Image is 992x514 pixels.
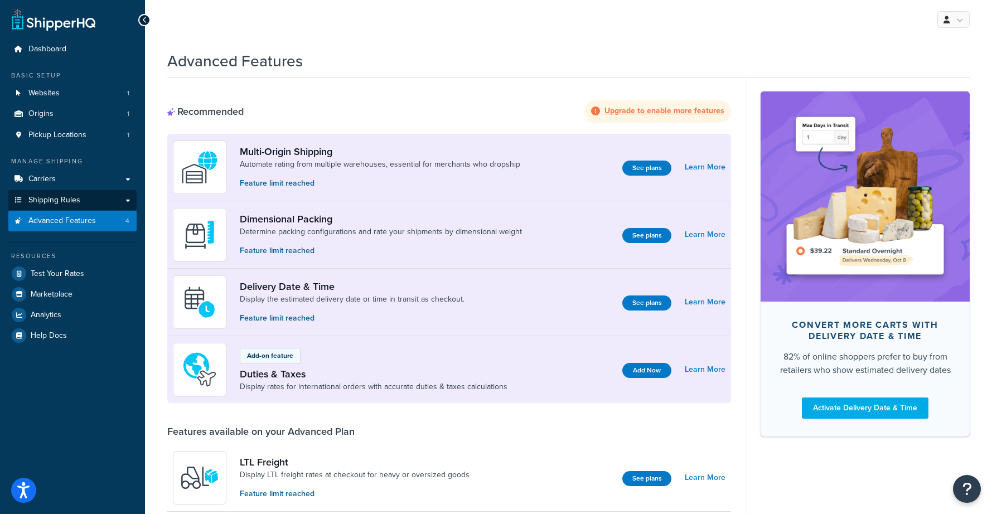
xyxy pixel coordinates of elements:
[8,125,137,146] a: Pickup Locations1
[28,45,66,54] span: Dashboard
[240,280,464,293] a: Delivery Date & Time
[604,105,724,117] strong: Upgrade to enable more features
[31,311,61,320] span: Analytics
[28,196,80,205] span: Shipping Rules
[180,148,219,187] img: WatD5o0RtDAAAAAElFTkSuQmCC
[8,83,137,104] li: Websites
[240,368,507,380] a: Duties & Taxes
[240,294,464,305] a: Display the estimated delivery date or time in transit as checkout.
[28,130,86,140] span: Pickup Locations
[8,71,137,80] div: Basic Setup
[622,471,671,486] button: See plans
[127,109,129,119] span: 1
[28,109,54,119] span: Origins
[685,227,725,243] a: Learn More
[240,177,520,190] p: Feature limit reached
[8,104,137,124] a: Origins1
[240,488,470,500] p: Feature limit reached
[8,157,137,166] div: Manage Shipping
[8,264,137,284] a: Test Your Rates
[8,251,137,261] div: Resources
[622,228,671,243] button: See plans
[8,125,137,146] li: Pickup Locations
[167,425,355,438] div: Features available on your Advanced Plan
[240,146,520,158] a: Multi-Origin Shipping
[180,350,219,389] img: icon-duo-feat-landed-cost-7136b061.png
[685,470,725,486] a: Learn More
[240,381,507,392] a: Display rates for international orders with accurate duties & taxes calculations
[685,159,725,175] a: Learn More
[167,50,303,72] h1: Advanced Features
[31,331,67,341] span: Help Docs
[953,475,981,503] button: Open Resource Center
[240,456,470,468] a: LTL Freight
[28,174,56,184] span: Carriers
[778,319,952,342] div: Convert more carts with delivery date & time
[8,211,137,231] li: Advanced Features
[685,362,725,377] a: Learn More
[240,469,470,481] a: Display LTL freight rates at checkout for heavy or oversized goods
[127,130,129,140] span: 1
[125,216,129,226] span: 4
[8,83,137,104] a: Websites1
[778,350,952,377] div: 82% of online shoppers prefer to buy from retailers who show estimated delivery dates
[777,108,953,284] img: feature-image-ddt-36eae7f7280da8017bfb280eaccd9c446f90b1fe08728e4019434db127062ab4.png
[8,169,137,190] a: Carriers
[240,226,522,237] a: Determine packing configurations and rate your shipments by dimensional weight
[8,211,137,231] a: Advanced Features4
[622,363,671,378] button: Add Now
[180,215,219,254] img: DTVBYsAAAAAASUVORK5CYII=
[31,290,72,299] span: Marketplace
[28,216,96,226] span: Advanced Features
[622,161,671,176] button: See plans
[28,89,60,98] span: Websites
[240,312,464,324] p: Feature limit reached
[247,351,293,361] p: Add-on feature
[8,326,137,346] a: Help Docs
[685,294,725,310] a: Learn More
[31,269,84,279] span: Test Your Rates
[622,295,671,311] button: See plans
[240,245,522,257] p: Feature limit reached
[240,159,520,170] a: Automate rating from multiple warehouses, essential for merchants who dropship
[127,89,129,98] span: 1
[8,305,137,325] a: Analytics
[8,104,137,124] li: Origins
[8,190,137,211] a: Shipping Rules
[180,283,219,322] img: gfkeb5ejjkALwAAAABJRU5ErkJggg==
[8,284,137,304] a: Marketplace
[180,458,219,497] img: y79ZsPf0fXUFUhFXDzUgf+ktZg5F2+ohG75+v3d2s1D9TjoU8PiyCIluIjV41seZevKCRuEjTPPOKHJsQcmKCXGdfprl3L4q7...
[167,105,244,118] div: Recommended
[8,39,137,60] a: Dashboard
[802,397,928,419] a: Activate Delivery Date & Time
[240,213,522,225] a: Dimensional Packing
